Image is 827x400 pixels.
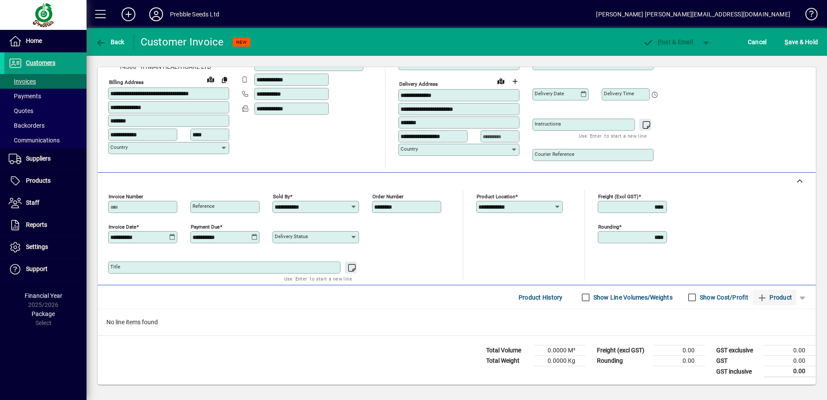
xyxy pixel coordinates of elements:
mat-label: Rounding [598,224,619,230]
div: Customer Invoice [141,35,224,49]
span: Home [26,37,42,44]
span: ost & Email [643,39,693,45]
div: No line items found [98,309,816,335]
td: Total Volume [482,345,534,356]
button: Product [753,290,796,305]
span: ave & Hold [785,35,818,49]
mat-label: Title [110,264,120,270]
span: Invoices [9,78,36,85]
a: Communications [4,133,87,148]
mat-hint: Use 'Enter' to start a new line [579,131,647,141]
a: Payments [4,89,87,103]
mat-label: Delivery date [535,90,564,97]
td: 0.00 [764,345,816,356]
span: Quotes [9,107,33,114]
td: 0.0000 M³ [534,345,586,356]
a: Reports [4,214,87,236]
mat-label: Invoice number [109,194,143,200]
mat-label: Delivery status [275,233,308,239]
td: GST exclusive [712,345,764,356]
div: [PERSON_NAME] [PERSON_NAME][EMAIL_ADDRESS][DOMAIN_NAME] [596,7,790,21]
button: Back [93,34,127,50]
a: Backorders [4,118,87,133]
a: Products [4,170,87,192]
span: P [658,39,662,45]
button: Post & Email [638,34,697,50]
td: 0.00 [653,345,705,356]
a: Quotes [4,103,87,118]
mat-label: Freight (excl GST) [598,194,638,200]
button: Profile [142,6,170,22]
span: Payments [9,93,41,100]
a: Staff [4,192,87,214]
mat-label: Invoice date [109,224,136,230]
mat-label: Product location [477,194,515,200]
span: Support [26,265,48,272]
span: Products [26,177,51,184]
span: Product History [519,290,563,304]
a: Home [4,30,87,52]
mat-label: Instructions [535,121,561,127]
mat-label: Payment due [191,224,220,230]
span: Customers [26,59,55,66]
mat-label: Courier Reference [535,151,574,157]
mat-label: Country [401,146,418,152]
span: Financial Year [25,292,62,299]
td: Rounding [593,356,653,366]
button: Product History [515,290,566,305]
td: GST [712,356,764,366]
button: Choose address [508,74,522,88]
a: Support [4,258,87,280]
td: 0.00 [764,356,816,366]
span: Reports [26,221,47,228]
button: Add [115,6,142,22]
span: Staff [26,199,39,206]
span: Settings [26,243,48,250]
span: Product [757,290,792,304]
span: NEW [236,39,247,45]
span: Suppliers [26,155,51,162]
label: Show Line Volumes/Weights [592,293,673,302]
span: Back [96,39,125,45]
mat-hint: Use 'Enter' to start a new line [284,274,352,284]
mat-label: Country [110,144,128,150]
span: S [785,39,788,45]
span: Cancel [748,35,767,49]
button: Save & Hold [782,34,820,50]
a: Suppliers [4,148,87,170]
td: Freight (excl GST) [593,345,653,356]
td: Total Weight [482,356,534,366]
a: Invoices [4,74,87,89]
mat-label: Reference [192,203,215,209]
button: Cancel [746,34,769,50]
app-page-header-button: Back [87,34,134,50]
a: Knowledge Base [799,2,816,30]
div: Prebble Seeds Ltd [170,7,219,21]
button: Copy to Delivery address [218,73,231,87]
a: View on map [204,72,218,86]
td: 0.00 [653,356,705,366]
a: View on map [494,74,508,88]
td: 0.0000 Kg [534,356,586,366]
mat-label: Order number [372,194,404,200]
span: Backorders [9,122,45,129]
mat-label: Sold by [273,194,290,200]
label: Show Cost/Profit [698,293,748,302]
span: Communications [9,137,60,144]
a: Settings [4,236,87,258]
td: 0.00 [764,366,816,377]
mat-label: Delivery time [604,90,634,97]
span: Package [32,310,55,317]
td: GST inclusive [712,366,764,377]
span: 14586 - RYMAN HEALTHCARE LTD [108,62,229,71]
